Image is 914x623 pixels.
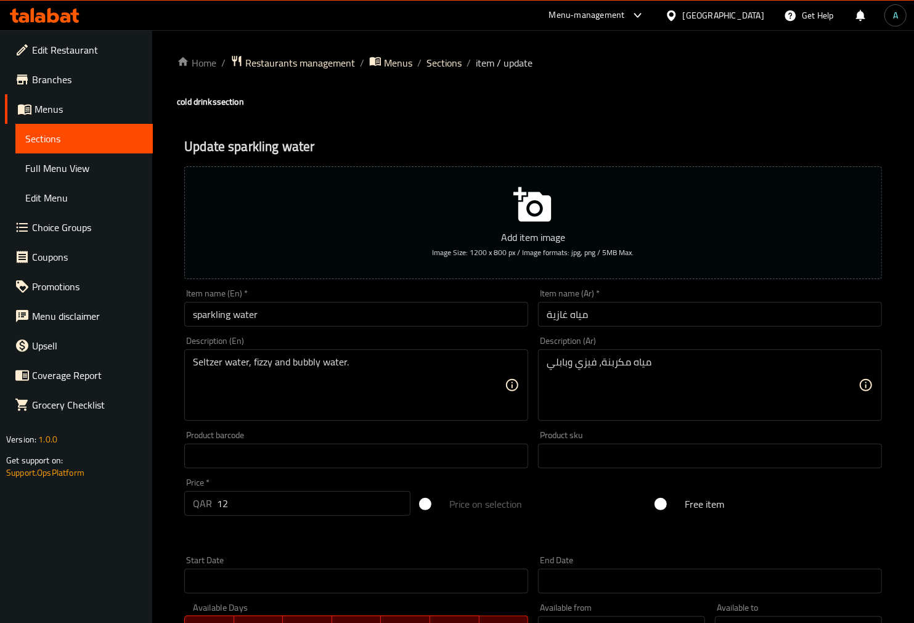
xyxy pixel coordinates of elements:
[6,431,36,447] span: Version:
[32,397,143,412] span: Grocery Checklist
[32,309,143,324] span: Menu disclaimer
[32,368,143,383] span: Coverage Report
[25,161,143,176] span: Full Menu View
[245,55,355,70] span: Restaurants management
[426,55,462,70] a: Sections
[369,55,412,71] a: Menus
[417,55,422,70] li: /
[32,72,143,87] span: Branches
[32,338,143,353] span: Upsell
[433,245,634,259] span: Image Size: 1200 x 800 px / Image formats: jpg, png / 5MB Max.
[32,43,143,57] span: Edit Restaurant
[217,491,410,516] input: Please enter price
[184,137,882,156] h2: Update sparkling water
[5,390,153,420] a: Grocery Checklist
[203,230,863,245] p: Add item image
[15,183,153,213] a: Edit Menu
[35,102,143,116] span: Menus
[38,431,57,447] span: 1.0.0
[15,124,153,153] a: Sections
[32,250,143,264] span: Coupons
[476,55,532,70] span: item / update
[5,65,153,94] a: Branches
[685,497,724,511] span: Free item
[5,331,153,360] a: Upsell
[547,356,859,415] textarea: مياه مكربنة، فيزي وبابلي
[538,302,882,327] input: Enter name Ar
[177,55,216,70] a: Home
[467,55,471,70] li: /
[177,96,889,108] h4: cold drinks section
[177,55,889,71] nav: breadcrumb
[5,213,153,242] a: Choice Groups
[15,153,153,183] a: Full Menu View
[893,9,898,22] span: A
[25,131,143,146] span: Sections
[32,220,143,235] span: Choice Groups
[5,301,153,331] a: Menu disclaimer
[6,452,63,468] span: Get support on:
[549,8,625,23] div: Menu-management
[360,55,364,70] li: /
[538,444,882,468] input: Please enter product sku
[5,35,153,65] a: Edit Restaurant
[32,279,143,294] span: Promotions
[184,302,528,327] input: Enter name En
[231,55,355,71] a: Restaurants management
[5,272,153,301] a: Promotions
[384,55,412,70] span: Menus
[6,465,84,481] a: Support.OpsPlatform
[449,497,522,511] span: Price on selection
[25,190,143,205] span: Edit Menu
[5,94,153,124] a: Menus
[683,9,764,22] div: [GEOGRAPHIC_DATA]
[193,496,212,511] p: QAR
[5,242,153,272] a: Coupons
[221,55,226,70] li: /
[193,356,505,415] textarea: Seltzer water, fizzy and bubbly water.
[184,444,528,468] input: Please enter product barcode
[184,166,882,279] button: Add item imageImage Size: 1200 x 800 px / Image formats: jpg, png / 5MB Max.
[5,360,153,390] a: Coverage Report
